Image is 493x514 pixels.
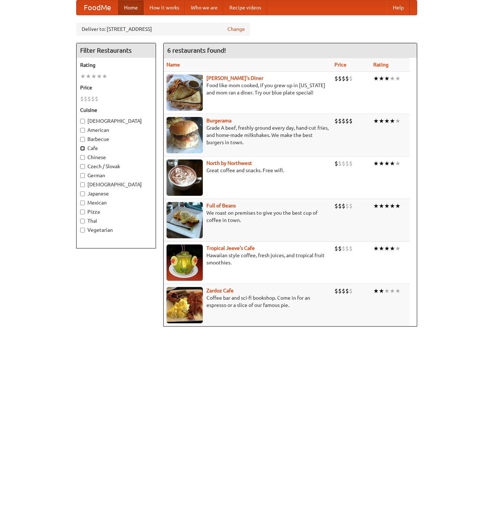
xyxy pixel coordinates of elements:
[206,203,236,209] b: Full of Beans
[334,74,338,82] li: $
[77,43,156,58] h4: Filter Restaurants
[80,219,85,223] input: Thai
[395,244,400,252] li: ★
[80,201,85,205] input: Mexican
[384,202,390,210] li: ★
[349,287,353,295] li: $
[80,228,85,232] input: Vegetarian
[387,0,410,15] a: Help
[373,74,379,82] li: ★
[80,199,152,206] label: Mexican
[91,72,96,80] li: ★
[76,23,250,36] div: Deliver to: [STREET_ADDRESS]
[80,95,84,103] li: $
[379,244,384,252] li: ★
[80,210,85,214] input: Pizza
[342,74,345,82] li: $
[384,244,390,252] li: ★
[334,159,338,167] li: $
[379,287,384,295] li: ★
[373,62,389,68] a: Rating
[77,0,118,15] a: FoodMe
[349,117,353,125] li: $
[167,74,203,111] img: sallys.jpg
[342,117,345,125] li: $
[223,0,267,15] a: Recipe videos
[345,74,349,82] li: $
[342,287,345,295] li: $
[334,244,338,252] li: $
[373,159,379,167] li: ★
[80,72,86,80] li: ★
[379,74,384,82] li: ★
[390,202,395,210] li: ★
[373,117,379,125] li: ★
[334,202,338,210] li: $
[338,159,342,167] li: $
[96,72,102,80] li: ★
[395,74,400,82] li: ★
[373,287,379,295] li: ★
[167,209,329,224] p: We roast on premises to give you the best cup of coffee in town.
[80,119,85,124] input: [DEMOGRAPHIC_DATA]
[167,287,203,323] img: zardoz.jpg
[80,172,152,179] label: German
[80,191,85,196] input: Japanese
[342,244,345,252] li: $
[167,82,329,96] p: Food like mom cooked, if you grew up in [US_STATE] and mom ran a diner. Try our blue plate special!
[390,159,395,167] li: ★
[80,217,152,224] label: Thai
[167,252,329,266] p: Hawaiian style coffee, fresh juices, and tropical fruit smoothies.
[167,159,203,196] img: north.jpg
[91,95,95,103] li: $
[342,159,345,167] li: $
[206,118,231,124] a: Burgerama
[87,95,91,103] li: $
[384,74,390,82] li: ★
[395,287,400,295] li: ★
[80,173,85,178] input: German
[80,135,152,143] label: Barbecue
[334,287,338,295] li: $
[384,117,390,125] li: ★
[390,287,395,295] li: ★
[345,117,349,125] li: $
[342,202,345,210] li: $
[80,182,85,187] input: [DEMOGRAPHIC_DATA]
[80,146,85,151] input: Cafe
[345,287,349,295] li: $
[349,159,353,167] li: $
[338,74,342,82] li: $
[80,84,152,91] h5: Price
[384,159,390,167] li: ★
[390,74,395,82] li: ★
[80,164,85,169] input: Czech / Slovak
[345,244,349,252] li: $
[379,159,384,167] li: ★
[206,75,263,81] a: [PERSON_NAME]'s Diner
[80,61,152,69] h5: Rating
[206,288,234,294] a: Zardoz Cafe
[167,244,203,281] img: jeeves.jpg
[80,155,85,160] input: Chinese
[206,245,255,251] b: Tropical Jeeve's Cafe
[80,208,152,215] label: Pizza
[167,117,203,153] img: burgerama.jpg
[80,106,152,114] h5: Cuisine
[379,202,384,210] li: ★
[167,47,226,54] ng-pluralize: 6 restaurants found!
[102,72,107,80] li: ★
[80,128,85,133] input: American
[338,287,342,295] li: $
[395,202,400,210] li: ★
[167,62,180,68] a: Name
[338,117,342,125] li: $
[345,202,349,210] li: $
[395,117,400,125] li: ★
[206,160,252,166] a: North by Northwest
[80,226,152,234] label: Vegetarian
[80,190,152,197] label: Japanese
